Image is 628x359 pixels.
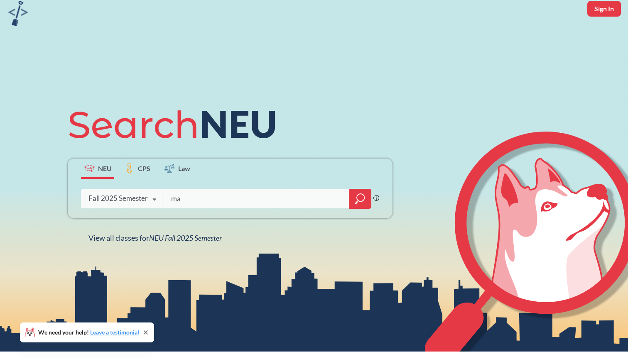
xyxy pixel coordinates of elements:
[349,189,371,209] div: magnifying glass
[90,329,139,336] a: Leave a testimonial
[355,193,365,205] svg: magnifying glass
[178,164,190,173] span: Law
[88,194,148,203] div: Fall 2025 Semester
[38,330,139,335] span: We need your help!
[149,233,222,242] span: NEU Fall 2025 Semester
[170,190,343,208] input: Class, professor, course number, "phrase"
[8,1,28,26] img: sandbox logo
[138,164,150,173] span: CPS
[587,1,621,17] button: Sign In
[8,1,28,29] a: sandbox logo
[88,233,222,242] span: View all classes for
[98,164,112,173] span: NEU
